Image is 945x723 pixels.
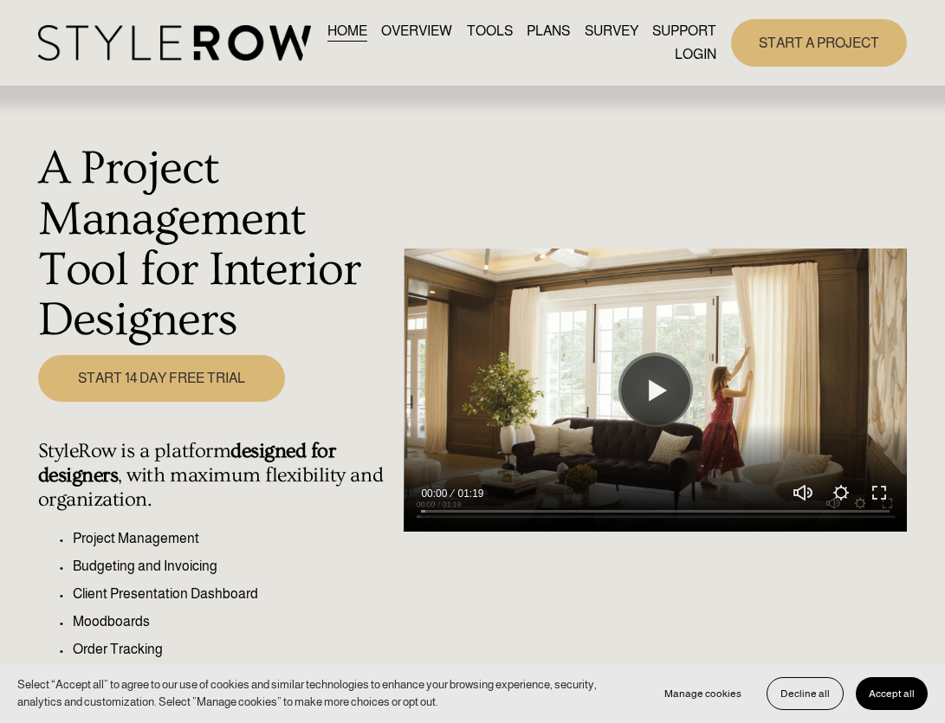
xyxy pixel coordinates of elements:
a: LOGIN [675,43,716,67]
span: Decline all [780,687,830,700]
span: Accept all [869,687,915,700]
p: Budgeting and Invoicing [73,556,395,577]
button: Decline all [767,677,844,710]
strong: designed for designers [38,439,340,487]
h1: A Project Management Tool for Interior Designers [38,143,395,345]
a: START A PROJECT [731,19,907,67]
p: Client Presentation Dashboard [73,584,395,604]
a: START 14 DAY FREE TRIAL [38,355,285,402]
img: StyleRow [38,25,311,61]
button: Play [621,356,690,425]
p: Moodboards [73,611,395,632]
a: PLANS [527,19,570,42]
div: Current time [421,485,451,502]
input: Seek [421,506,890,518]
p: Select “Accept all” to agree to our use of cookies and similar technologies to enhance your brows... [17,676,634,711]
a: folder dropdown [652,19,716,42]
span: SUPPORT [652,21,716,42]
a: SURVEY [585,19,638,42]
p: Project Management [73,528,395,549]
a: OVERVIEW [381,19,452,42]
a: HOME [327,19,367,42]
a: TOOLS [467,19,513,42]
span: Manage cookies [664,687,741,700]
div: Duration [451,485,488,502]
h4: StyleRow is a platform , with maximum flexibility and organization. [38,439,395,512]
p: Order Tracking [73,639,395,660]
button: Manage cookies [651,677,754,710]
button: Accept all [856,677,928,710]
